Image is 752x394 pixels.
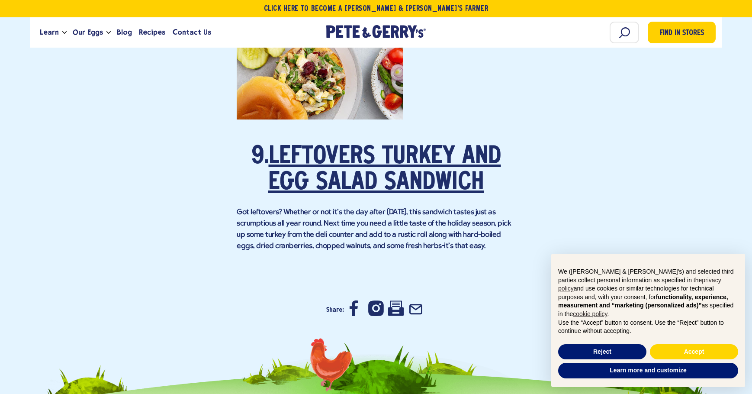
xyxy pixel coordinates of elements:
a: Contact Us [169,21,215,44]
h3: Share: [326,298,344,322]
button: Open the dropdown menu for Our Eggs [106,31,111,34]
span: Contact Us [173,27,211,38]
button: Accept [650,344,738,360]
a: Share by Email [408,311,424,318]
a: cookie policy [573,310,607,317]
a: Blog [113,21,135,44]
span: Find in Stores [660,28,704,39]
p: We ([PERSON_NAME] & [PERSON_NAME]'s) and selected third parties collect personal information as s... [558,268,738,319]
button: Learn more and customize [558,363,738,378]
span: Recipes [139,27,165,38]
span: Learn [40,27,59,38]
a: Learn [36,21,62,44]
a: Find in Stores [648,22,716,43]
p: Got leftovers? Whether or not it's the day after [DATE], this sandwich tastes just as scrumptious... [237,207,515,252]
button: Reject [558,344,646,360]
p: Use the “Accept” button to consent. Use the “Reject” button to continue without accepting. [558,319,738,336]
span: Our Eggs [73,27,103,38]
button: Open the dropdown menu for Learn [62,31,67,34]
h2: 9. [237,144,515,196]
a: Our Eggs [69,21,106,44]
a: Leftovers Turkey and Egg Salad Sandwich [268,145,501,195]
input: Search [610,22,639,43]
span: Blog [117,27,132,38]
a: Recipes [135,21,169,44]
